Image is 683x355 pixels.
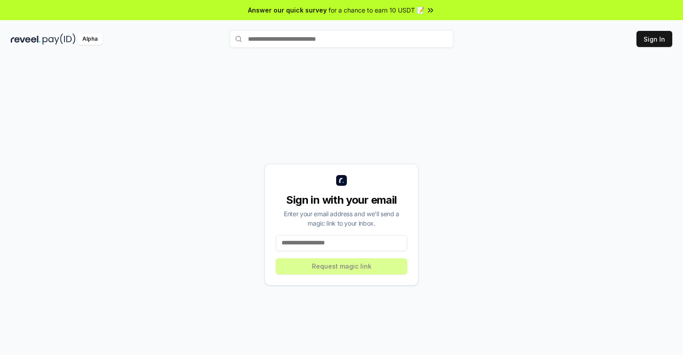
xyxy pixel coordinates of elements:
[329,5,424,15] span: for a chance to earn 10 USDT 📝
[276,193,407,207] div: Sign in with your email
[636,31,672,47] button: Sign In
[43,34,76,45] img: pay_id
[248,5,327,15] span: Answer our quick survey
[77,34,102,45] div: Alpha
[336,175,347,186] img: logo_small
[11,34,41,45] img: reveel_dark
[276,209,407,228] div: Enter your email address and we’ll send a magic link to your inbox.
